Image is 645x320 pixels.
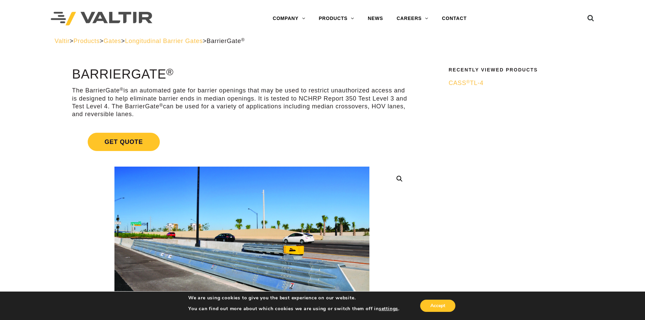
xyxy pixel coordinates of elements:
sup: ® [159,103,163,108]
a: CAREERS [390,12,435,25]
a: CASS®TL-4 [449,79,586,87]
button: settings [379,306,398,312]
div: > > > > [55,37,590,45]
a: COMPANY [266,12,312,25]
a: Products [73,38,100,44]
h1: BarrierGate [72,67,412,82]
a: Valtir [55,38,69,44]
a: NEWS [361,12,390,25]
p: We are using cookies to give you the best experience on our website. [188,295,400,301]
sup: ® [466,79,470,84]
a: Longitudinal Barrier Gates [125,38,203,44]
span: BarrierGate [207,38,245,44]
span: CASS TL-4 [449,80,483,86]
sup: ® [120,87,124,92]
a: Get Quote [72,125,412,159]
img: Valtir [51,12,152,26]
a: PRODUCTS [312,12,361,25]
a: CONTACT [435,12,473,25]
a: Gates [104,38,121,44]
button: Accept [420,300,455,312]
sup: ® [241,37,245,42]
p: The BarrierGate is an automated gate for barrier openings that may be used to restrict unauthoriz... [72,87,412,119]
h2: Recently Viewed Products [449,67,586,72]
sup: ® [166,66,174,77]
span: Get Quote [88,133,160,151]
p: You can find out more about which cookies we are using or switch them off in . [188,306,400,312]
